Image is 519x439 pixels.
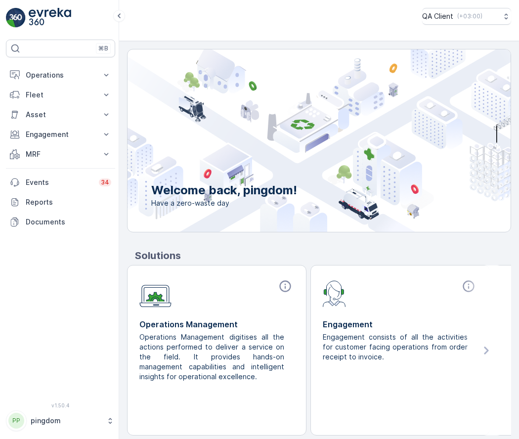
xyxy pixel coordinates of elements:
img: logo [6,8,26,28]
button: PPpingdom [6,410,115,431]
p: Operations Management digitises all the actions performed to deliver a service on the field. It p... [139,332,286,382]
img: logo_light-DOdMpM7g.png [29,8,71,28]
p: Solutions [135,248,511,263]
button: MRF [6,144,115,164]
span: v 1.50.4 [6,402,115,408]
p: ( +03:00 ) [457,12,482,20]
p: Events [26,177,93,187]
a: Events34 [6,173,115,192]
p: Operations [26,70,95,80]
p: 34 [101,178,109,186]
p: Asset [26,110,95,120]
img: city illustration [83,49,511,232]
p: Reports [26,197,111,207]
button: Fleet [6,85,115,105]
img: module-icon [323,279,346,307]
span: Have a zero-waste day [151,198,297,208]
p: ⌘B [98,44,108,52]
p: MRF [26,149,95,159]
img: module-icon [139,279,172,307]
p: Documents [26,217,111,227]
p: Operations Management [139,318,294,330]
p: Fleet [26,90,95,100]
button: Engagement [6,125,115,144]
a: Documents [6,212,115,232]
button: Asset [6,105,115,125]
p: Engagement [323,318,477,330]
p: Engagement [26,130,95,139]
p: QA Client [422,11,453,21]
div: PP [8,413,24,429]
button: QA Client(+03:00) [422,8,511,25]
p: pingdom [31,416,101,426]
button: Operations [6,65,115,85]
a: Reports [6,192,115,212]
p: Welcome back, pingdom! [151,182,297,198]
p: Engagement consists of all the activities for customer facing operations from order receipt to in... [323,332,470,362]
